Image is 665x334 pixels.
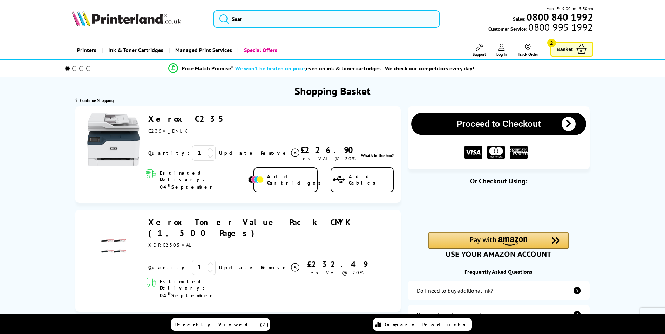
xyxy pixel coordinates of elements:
span: Estimated Delivery: 04 September [160,170,246,190]
span: Add Cartridges [267,173,325,186]
span: Sales: [513,15,525,22]
a: Track Order [518,44,538,57]
a: Continue Shopping [75,98,114,103]
a: Compare Products [373,318,472,331]
b: 0800 840 1992 [527,11,593,23]
button: Proceed to Checkout [411,113,586,135]
span: Price Match Promise* [182,65,233,72]
span: We won’t be beaten on price, [235,65,306,72]
div: £232.49 [300,259,374,270]
span: Quantity: [148,264,189,271]
span: Basket [557,44,573,54]
img: Xerox Toner Value Pack CMYK (1,500 Pages) [101,234,126,258]
span: Ink & Toner Cartridges [108,41,163,59]
span: Support [473,51,486,57]
span: XERC230SVAL [148,242,192,248]
span: Continue Shopping [80,98,114,103]
span: C235V_DNIUK [148,128,187,134]
div: Amazon Pay - Use your Amazon account [428,232,569,257]
span: Compare Products [385,321,469,328]
span: Customer Service: [488,24,593,32]
a: Support [473,44,486,57]
a: Special Offers [237,41,283,59]
a: items-arrive [408,305,589,324]
img: Printerland Logo [72,11,181,26]
span: Mon - Fri 9:00am - 5:30pm [546,5,593,12]
sup: th [168,182,171,188]
a: Delete item from your basket [261,148,300,158]
a: Xerox C235 [148,113,229,124]
input: Sear [213,10,440,28]
a: additional-ink [408,281,589,300]
a: Xerox Toner Value Pack CMYK (1,500 Pages) [148,217,352,238]
span: Add Cables [349,173,393,186]
a: Printerland Logo [72,11,205,27]
div: - even on ink & toner cartridges - We check our competitors every day! [233,65,474,72]
img: Add Cartridges [248,176,264,183]
a: lnk_inthebox [361,153,394,158]
div: When will my items arrive? [417,311,481,318]
img: American Express [510,146,528,159]
div: Do I need to buy additional ink? [417,287,493,294]
a: Update [219,150,255,156]
span: What's in the box? [361,153,394,158]
span: Remove [261,264,289,271]
iframe: PayPal [428,197,569,221]
div: Frequently Asked Questions [408,268,589,275]
li: modal_Promise [56,62,588,75]
a: Managed Print Services [169,41,237,59]
img: MASTER CARD [487,146,505,159]
a: 0800 840 1992 [525,14,593,20]
a: Basket 2 [550,42,593,57]
span: 0800 995 1992 [527,24,593,30]
div: £226.90 [300,145,358,155]
span: ex VAT @ 20% [311,270,364,276]
a: Printers [72,41,102,59]
a: Recently Viewed (2) [171,318,270,331]
sup: th [168,291,171,296]
img: Xerox C235 [87,113,140,166]
span: Remove [261,150,289,156]
h1: Shopping Basket [294,84,371,98]
span: Estimated Delivery: 04 September [160,278,246,299]
a: Update [219,264,255,271]
a: Log In [496,44,507,57]
a: Delete item from your basket [261,262,300,273]
span: Log In [496,51,507,57]
span: Recently Viewed (2) [175,321,269,328]
span: 2 [547,39,556,47]
span: ex VAT @ 20% [303,155,356,162]
div: Or Checkout Using: [408,176,589,186]
img: VISA [464,146,482,159]
span: Quantity: [148,150,189,156]
a: Ink & Toner Cartridges [102,41,169,59]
